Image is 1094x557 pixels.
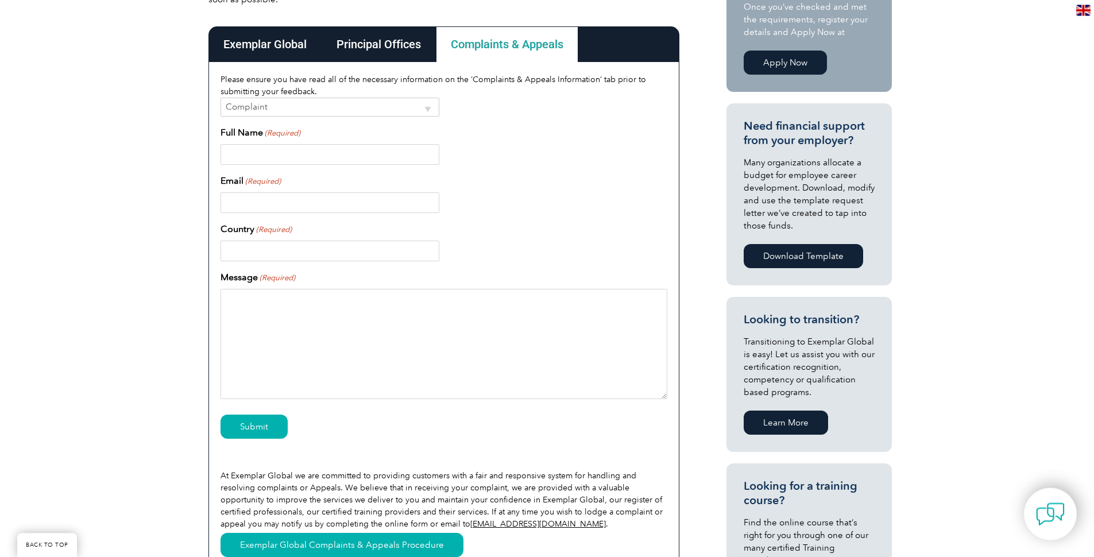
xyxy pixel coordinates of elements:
h3: Need financial support from your employer? [744,119,875,148]
p: Transitioning to Exemplar Global is easy! Let us assist you with our certification recognition, c... [744,335,875,399]
p: Once you’ve checked and met the requirements, register your details and Apply Now at [744,1,875,38]
a: Exemplar Global Complaints & Appeals Procedure [221,533,463,557]
a: Apply Now [744,51,827,75]
label: Email [221,174,281,188]
a: Download Template [744,244,863,268]
input: Submit [221,415,288,439]
div: Principal Offices [322,26,436,62]
span: (Required) [258,272,295,284]
a: BACK TO TOP [17,533,77,557]
label: Message [221,270,295,284]
a: [EMAIL_ADDRESS][DOMAIN_NAME] [470,519,606,529]
a: Learn More [744,411,828,435]
p: Many organizations allocate a budget for employee career development. Download, modify and use th... [744,156,875,232]
span: (Required) [244,176,281,187]
div: Exemplar Global [208,26,322,62]
img: contact-chat.png [1036,500,1065,528]
h3: Looking to transition? [744,312,875,327]
label: Full Name [221,126,300,140]
span: (Required) [255,224,292,235]
h3: Looking for a training course? [744,479,875,508]
img: en [1076,5,1091,16]
div: Complaints & Appeals [436,26,578,62]
label: Country [221,222,292,236]
span: (Required) [264,127,300,139]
